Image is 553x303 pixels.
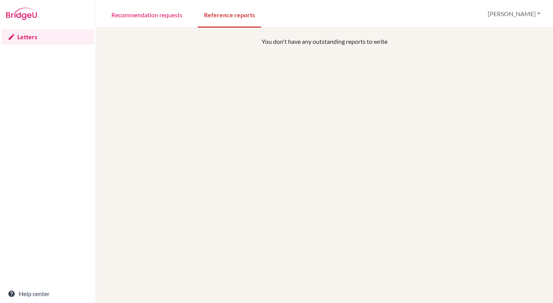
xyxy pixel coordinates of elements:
button: [PERSON_NAME] [484,7,544,21]
img: Bridge-U [6,8,37,20]
a: Letters [2,29,94,45]
p: You don't have any outstanding reports to write [147,37,502,46]
a: Recommendation requests [105,1,189,28]
a: Reference reports [198,1,261,28]
a: Help center [2,286,94,301]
